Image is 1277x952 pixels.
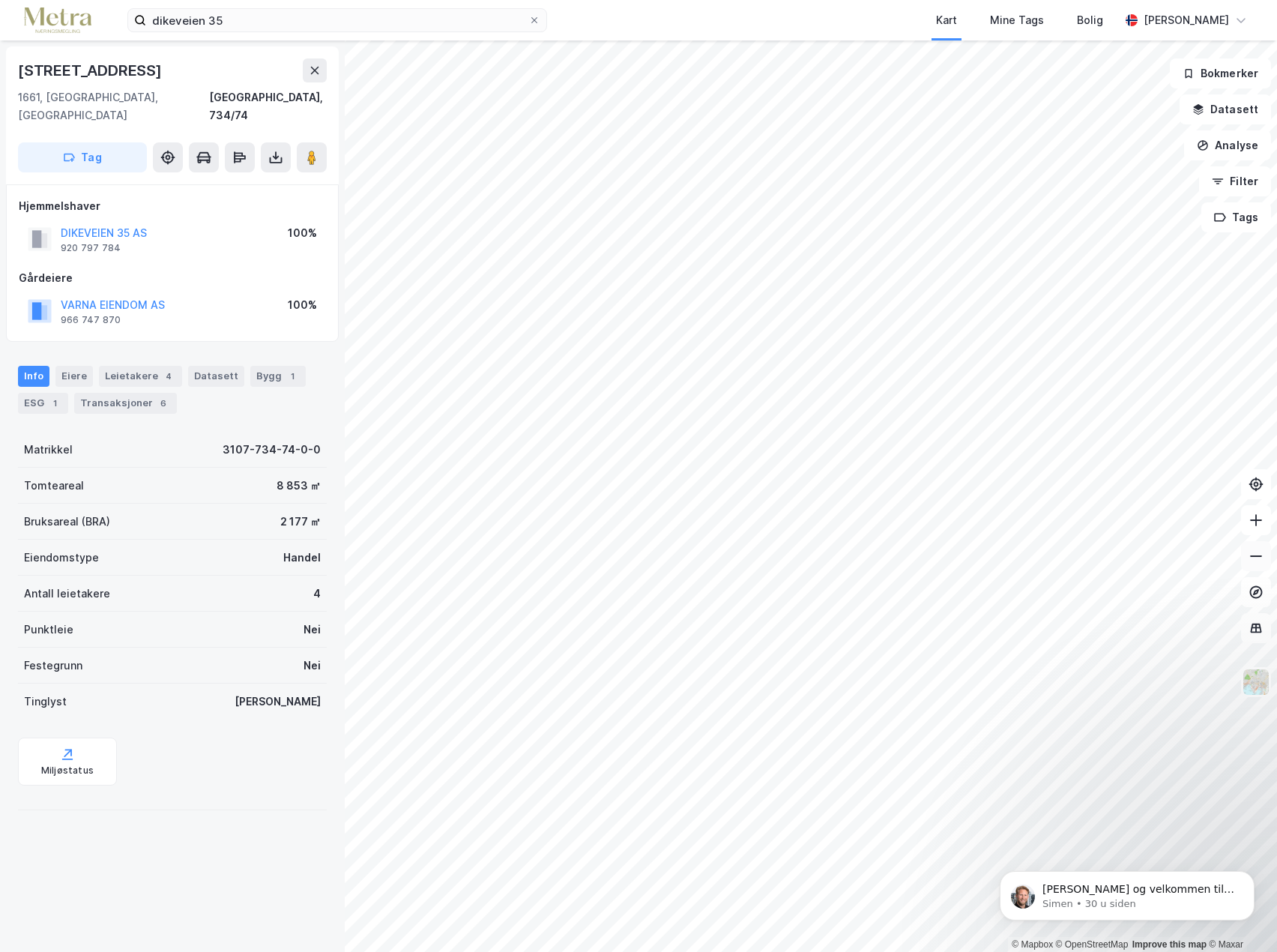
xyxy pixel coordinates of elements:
div: 966 747 870 [61,314,121,326]
iframe: Intercom notifications melding [977,840,1277,945]
div: Punktleie [24,621,73,639]
div: 100% [288,296,317,314]
div: 2 177 ㎡ [280,513,321,531]
div: Festegrunn [24,657,82,675]
div: Gårdeiere [19,269,326,287]
a: OpenStreetMap [1056,939,1129,950]
img: Z [1242,668,1270,696]
button: Bokmerker [1170,58,1271,88]
div: Bygg [250,366,306,387]
div: [STREET_ADDRESS] [18,58,165,82]
div: 4 [161,369,176,384]
div: Tomteareal [24,477,84,495]
div: Nei [304,657,321,675]
button: Analyse [1184,130,1271,160]
div: [PERSON_NAME] [235,693,321,711]
div: 4 [313,585,321,603]
button: Tags [1201,202,1271,232]
div: 6 [156,396,171,411]
div: Eiendomstype [24,549,99,567]
div: Bolig [1077,11,1103,29]
div: 100% [288,224,317,242]
div: 920 797 784 [61,242,121,254]
div: 8 853 ㎡ [277,477,321,495]
div: [GEOGRAPHIC_DATA], 734/74 [209,88,327,124]
button: Filter [1199,166,1271,196]
div: 1 [47,396,62,411]
div: Antall leietakere [24,585,110,603]
div: Mine Tags [990,11,1044,29]
a: Improve this map [1132,939,1207,950]
div: 1 [285,369,300,384]
div: Leietakere [99,366,182,387]
div: Nei [304,621,321,639]
div: Hjemmelshaver [19,197,326,215]
div: 1661, [GEOGRAPHIC_DATA], [GEOGRAPHIC_DATA] [18,88,209,124]
div: Eiere [55,366,93,387]
div: ESG [18,393,68,414]
div: Transaksjoner [74,393,177,414]
div: Matrikkel [24,441,73,459]
div: Miljøstatus [41,765,94,777]
a: Mapbox [1012,939,1053,950]
button: Datasett [1180,94,1271,124]
div: Kart [936,11,957,29]
div: Info [18,366,49,387]
button: Tag [18,142,147,172]
div: Tinglyst [24,693,67,711]
div: [PERSON_NAME] [1144,11,1229,29]
div: Bruksareal (BRA) [24,513,110,531]
input: Søk på adresse, matrikkel, gårdeiere, leietakere eller personer [146,9,528,31]
div: 3107-734-74-0-0 [223,441,321,459]
img: metra-logo.256734c3b2bbffee19d4.png [24,7,91,34]
div: Datasett [188,366,244,387]
div: Handel [283,549,321,567]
